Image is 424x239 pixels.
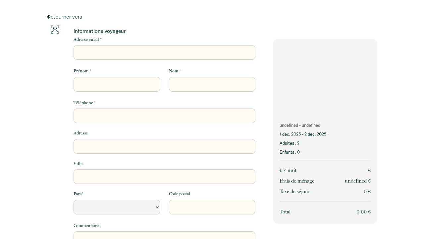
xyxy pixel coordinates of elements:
span: 0.00 € [356,209,371,215]
label: Téléphone * [74,100,96,106]
img: guests-info [51,26,59,34]
p: undefined € [345,177,371,185]
label: Pays [74,191,83,197]
select: Default select example [74,200,160,214]
label: Adresse email * [74,36,102,43]
p: € [368,166,371,174]
img: rental-image [273,39,377,117]
p: Informations voyageur [74,28,255,34]
label: Ville [74,160,82,167]
p: undefined - undefined [280,122,371,128]
p: Frais de ménage [280,177,314,185]
label: Code postal [169,191,190,197]
p: Enfants : 0 [280,149,371,155]
label: Nom * [169,68,181,74]
p: Taxe de séjour [280,188,310,196]
a: Retourner vers [47,13,377,21]
span: Total [280,209,291,215]
p: 1 déc. 2025 - 2 déc. 2025 [280,131,371,137]
label: Prénom * [74,68,91,74]
p: € × nuit [280,166,296,174]
p: Adultes : 2 [280,140,371,146]
p: 0 € [364,188,371,196]
label: Commentaires [74,222,100,229]
label: Adresse [74,130,88,136]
